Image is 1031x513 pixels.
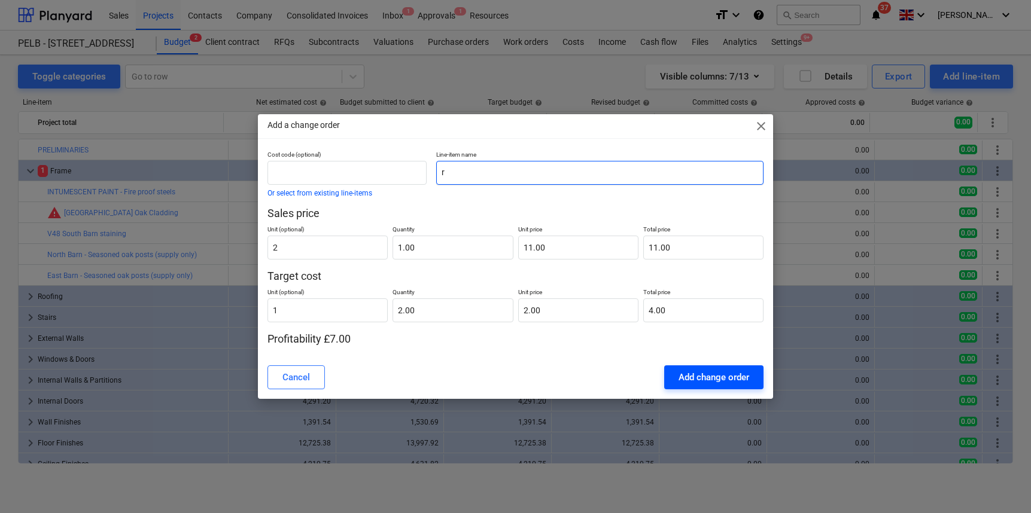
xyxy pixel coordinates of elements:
[754,119,768,133] span: close
[664,365,764,389] button: Add change order
[679,370,749,385] div: Add change order
[436,151,764,161] p: Line-item name
[267,119,340,132] p: Add a change order
[267,151,427,161] p: Cost code (optional)
[267,190,372,197] button: Or select from existing line-items
[267,365,325,389] button: Cancel
[643,288,764,298] p: Total price
[393,288,513,298] p: Quantity
[393,225,513,236] p: Quantity
[267,269,764,283] p: Target cost
[267,225,388,236] p: Unit (optional)
[267,332,764,346] p: Profitability £7.00
[518,225,638,236] p: Unit price
[267,206,764,221] p: Sales price
[518,288,638,298] p: Unit price
[643,225,764,236] p: Total price
[282,370,310,385] div: Cancel
[267,288,388,298] p: Unit (optional)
